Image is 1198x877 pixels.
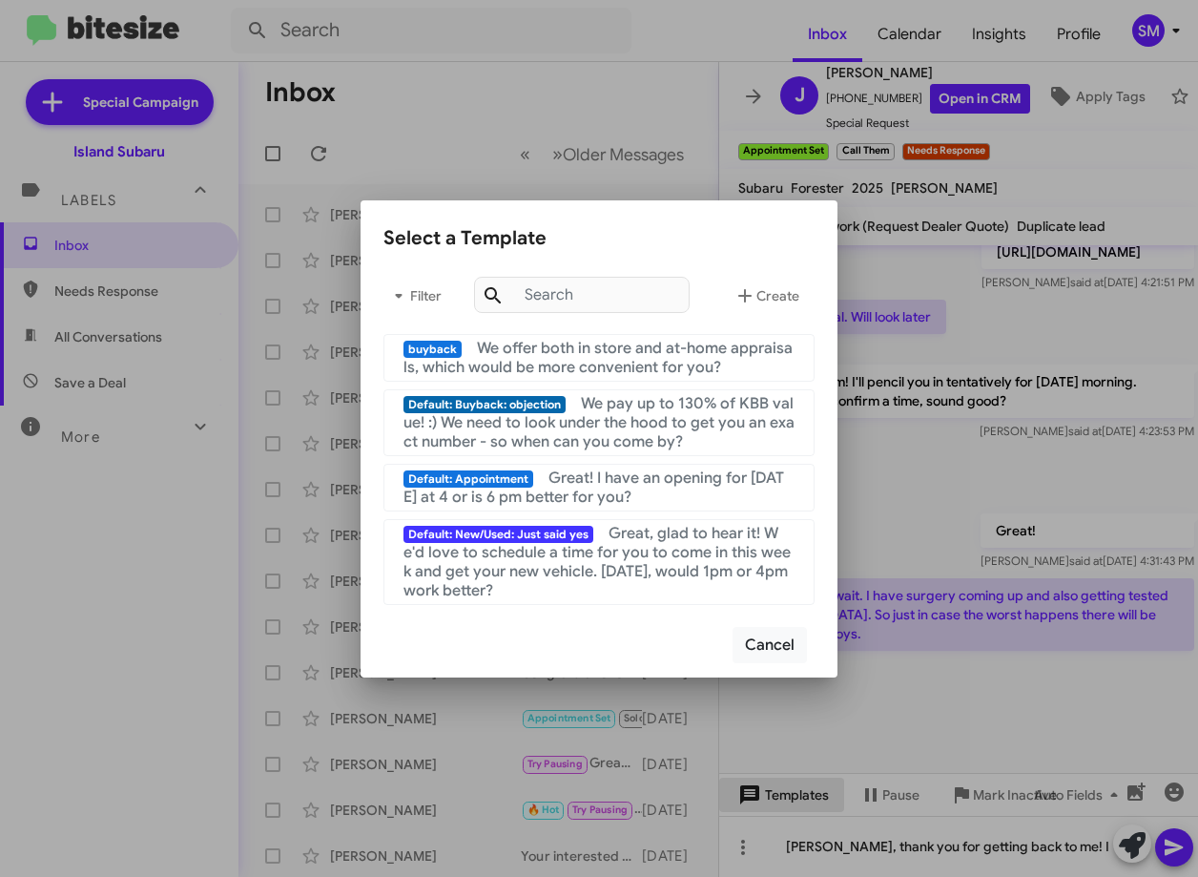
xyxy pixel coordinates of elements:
[474,277,690,313] input: Search
[403,469,784,507] span: Great! I have an opening for [DATE] at 4 or is 6 pm better for you?
[403,470,533,488] span: Default: Appointment
[403,524,791,600] span: Great, glad to hear it! We'd love to schedule a time for you to come in this week and get your ne...
[403,339,793,377] span: We offer both in store and at-home appraisals, which would be more convenient for you?
[383,279,444,313] span: Filter
[383,273,444,319] button: Filter
[383,223,815,254] div: Select a Template
[718,273,815,319] button: Create
[733,627,807,663] button: Cancel
[403,394,795,451] span: We pay up to 130% of KBB value! :) We need to look under the hood to get you an exact number - so...
[733,279,799,313] span: Create
[403,341,462,358] span: buyback
[403,526,593,543] span: Default: New/Used: Just said yes
[403,396,566,413] span: Default: Buyback: objection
